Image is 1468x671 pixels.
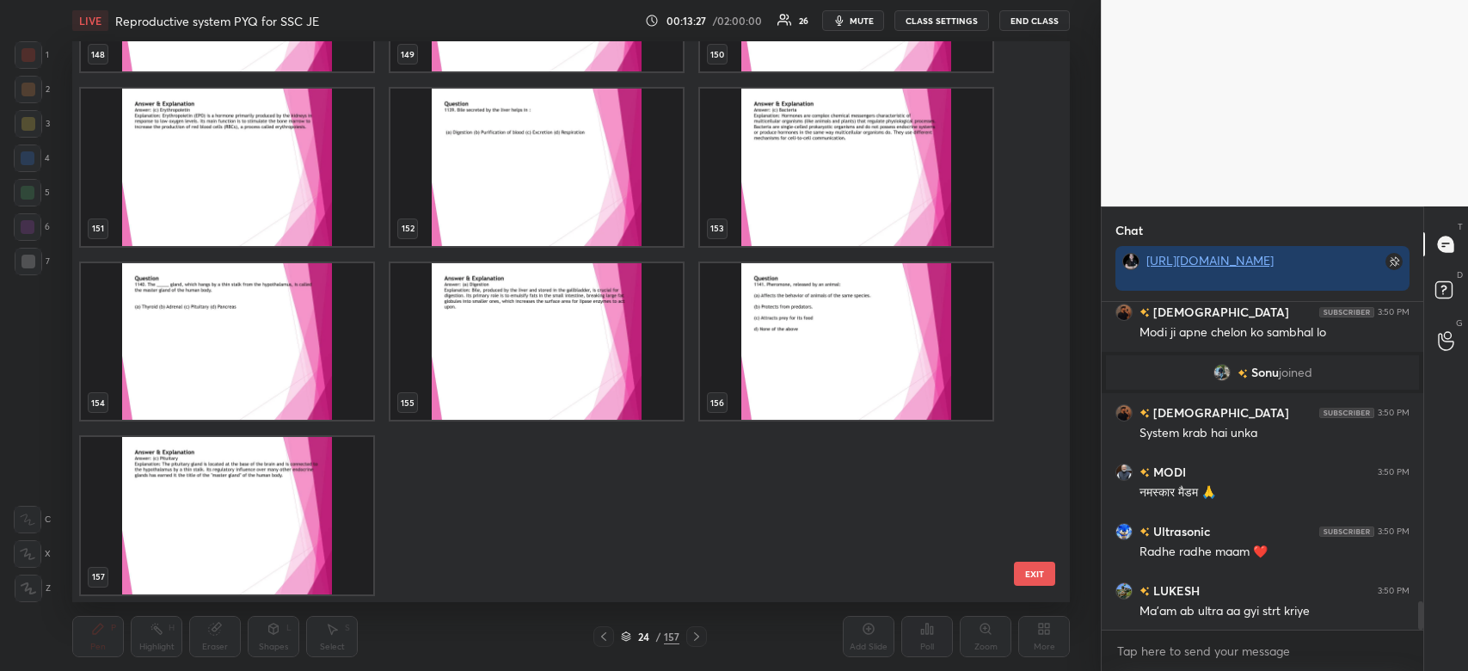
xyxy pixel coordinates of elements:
img: no-rating-badge.077c3623.svg [1139,409,1150,418]
div: 1 [15,41,49,69]
div: 3:50 PM [1378,467,1410,477]
img: 1759746019WLOWPW.pdf [700,262,992,420]
div: 3:50 PM [1378,586,1410,596]
img: 12c81c3481364803866bbb18c0325d7a.jpg [1115,304,1133,321]
div: Radhe radhe maam ❤️ [1139,544,1410,561]
div: Z [15,575,51,602]
h6: Ultrasonic [1150,522,1210,540]
img: 1759746019WLOWPW.pdf [700,89,992,246]
img: d844cc6e53244fa3889656fac63a9955.jpg [1115,582,1133,600]
button: End Class [999,10,1070,31]
img: 4P8fHbbgJtejmAAAAAElFTkSuQmCC [1319,307,1374,317]
div: LIVE [72,10,108,31]
div: 3:50 PM [1378,526,1410,537]
div: Modi ji apne chelon ko sambhal lo [1139,324,1410,342]
h4: Reproductive system PYQ for SSC JE [115,13,319,29]
img: no-rating-badge.077c3623.svg [1139,527,1150,537]
div: 3:50 PM [1378,307,1410,317]
div: 26 [799,16,808,25]
div: / [655,631,660,642]
div: 3:50 PM [1378,408,1410,418]
p: G [1456,317,1463,329]
p: D [1457,268,1463,281]
span: joined [1279,366,1312,379]
img: 7c9ae39ab463420dbd08eb6fa2122ee3.jpg [1115,464,1133,481]
div: 2 [15,76,50,103]
p: Chat [1102,207,1157,253]
button: mute [822,10,884,31]
span: Sonu [1251,366,1279,379]
h6: [DEMOGRAPHIC_DATA] [1150,403,1289,422]
div: Ma'am ab ultra aa gyi strt kriye [1139,603,1410,620]
div: 5 [14,179,50,206]
img: 4P8fHbbgJtejmAAAAAElFTkSuQmCC [1319,408,1374,418]
p: T [1458,220,1463,233]
div: 7 [15,248,50,275]
img: 1759746019WLOWPW.pdf [390,262,683,420]
div: System krab hai unka [1139,425,1410,442]
img: 1759746019WLOWPW.pdf [390,89,683,246]
img: aa96530923024f3abe436059313a40dc.jpg [1115,523,1133,540]
div: X [14,540,51,568]
span: mute [850,15,874,27]
div: 4 [14,145,50,172]
button: EXIT [1014,562,1055,586]
div: grid [72,41,1040,602]
div: 24 [635,631,652,642]
div: 3 [15,110,50,138]
img: 12c81c3481364803866bbb18c0325d7a.jpg [1115,404,1133,422]
div: 157 [664,629,679,644]
img: 4P8fHbbgJtejmAAAAAElFTkSuQmCC [1319,526,1374,537]
img: no-rating-badge.077c3623.svg [1139,587,1150,596]
h6: MODI [1150,463,1186,481]
div: नमस्कार मैडम 🙏 [1139,484,1410,502]
div: C [14,506,51,533]
button: CLASS SETTINGS [894,10,989,31]
img: 1996a41c05a54933bfa64e97c9bd7d8b.jpg [1213,364,1231,381]
h6: [DEMOGRAPHIC_DATA] [1150,303,1289,321]
h6: LUKESH [1150,582,1200,600]
img: no-rating-badge.077c3623.svg [1238,369,1248,379]
div: grid [1102,302,1423,631]
img: no-rating-badge.077c3623.svg [1139,308,1150,317]
img: no-rating-badge.077c3623.svg [1139,468,1150,477]
img: bf1e84bf73f945abbc000c2175944321.jpg [1122,253,1139,270]
a: [URL][DOMAIN_NAME] [1146,252,1274,268]
img: 1759746019WLOWPW.pdf [81,262,373,420]
div: 6 [14,213,50,241]
img: 1759746019WLOWPW.pdf [81,89,373,246]
img: 1759746019WLOWPW.pdf [81,437,373,594]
